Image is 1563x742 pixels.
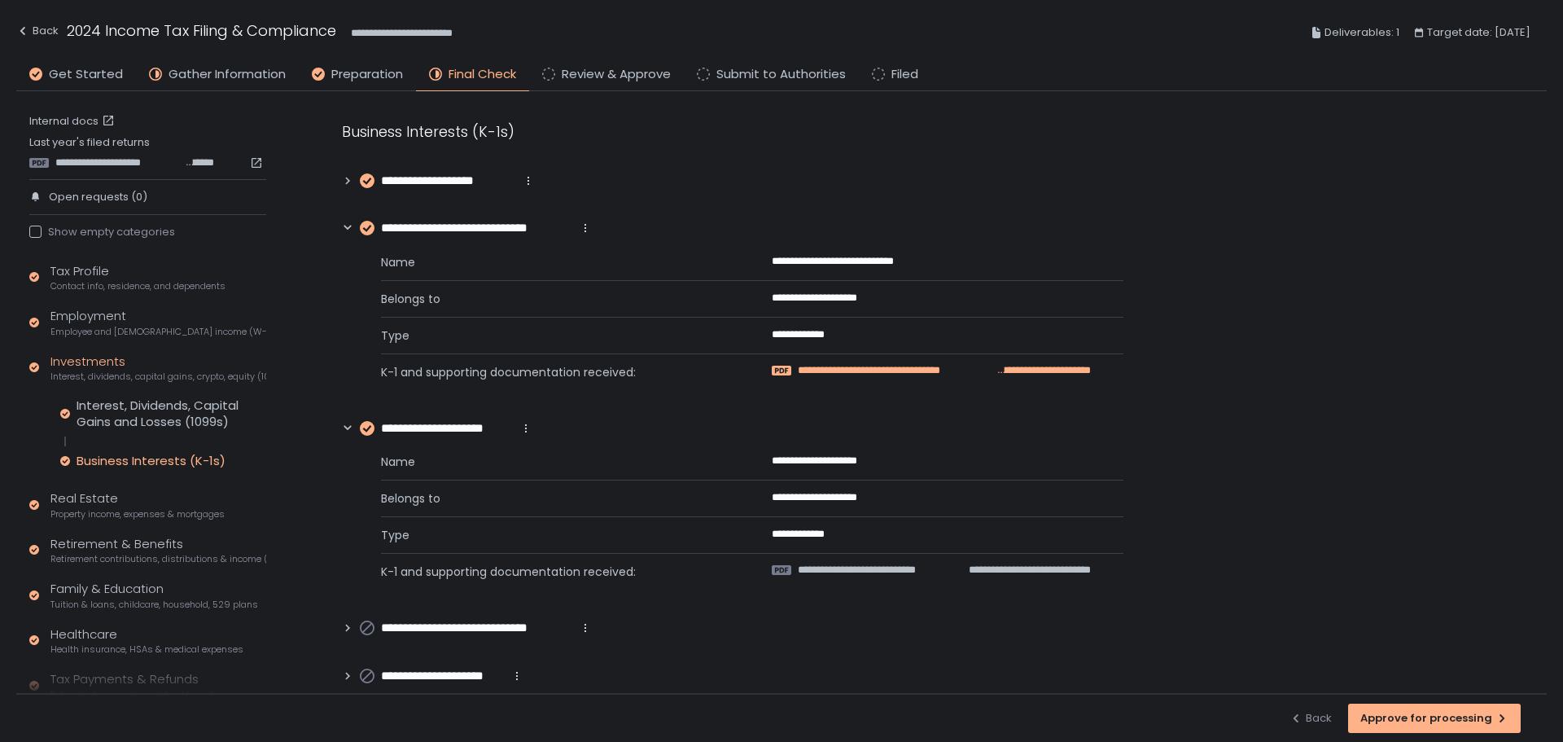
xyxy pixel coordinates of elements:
[381,527,733,543] span: Type
[50,626,243,656] div: Healthcare
[50,580,258,611] div: Family & Education
[891,65,918,84] span: Filed
[50,643,243,656] span: Health insurance, HSAs & medical expenses
[381,254,733,270] span: Name
[562,65,671,84] span: Review & Approve
[77,397,266,430] div: Interest, Dividends, Capital Gains and Losses (1099s)
[1360,711,1508,726] div: Approve for processing
[50,553,266,565] span: Retirement contributions, distributions & income (1099-R, 5498)
[381,364,733,380] span: K-1 and supporting documentation received:
[50,535,266,566] div: Retirement & Benefits
[1324,23,1399,42] span: Deliverables: 1
[50,490,225,520] div: Real Estate
[29,114,118,129] a: Internal docs
[1427,23,1530,42] span: Target date: [DATE]
[29,135,266,169] div: Last year's filed returns
[67,20,336,42] h1: 2024 Income Tax Filing & Compliance
[50,689,219,701] span: Estimated payments and banking info
[50,371,266,383] span: Interest, dividends, capital gains, crypto, equity (1099s, K-1s)
[381,490,733,507] span: Belongs to
[449,65,516,84] span: Final Check
[381,291,733,307] span: Belongs to
[50,353,266,384] div: Investments
[50,280,225,292] span: Contact info, residence, and dependents
[381,564,733,580] span: K-1 and supporting documentation received:
[331,65,403,84] span: Preparation
[16,20,59,46] button: Back
[50,670,219,701] div: Tax Payments & Refunds
[1348,704,1521,733] button: Approve for processing
[1289,711,1332,726] div: Back
[381,454,733,470] span: Name
[77,453,225,469] div: Business Interests (K-1s)
[49,65,123,84] span: Get Started
[16,21,59,41] div: Back
[49,190,147,204] span: Open requests (0)
[716,65,846,84] span: Submit to Authorities
[342,121,1123,143] div: Business Interests (K-1s)
[381,327,733,344] span: Type
[169,65,286,84] span: Gather Information
[50,326,266,338] span: Employee and [DEMOGRAPHIC_DATA] income (W-2s)
[1289,704,1332,733] button: Back
[50,307,266,338] div: Employment
[50,262,225,293] div: Tax Profile
[50,599,258,611] span: Tuition & loans, childcare, household, 529 plans
[50,508,225,520] span: Property income, expenses & mortgages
